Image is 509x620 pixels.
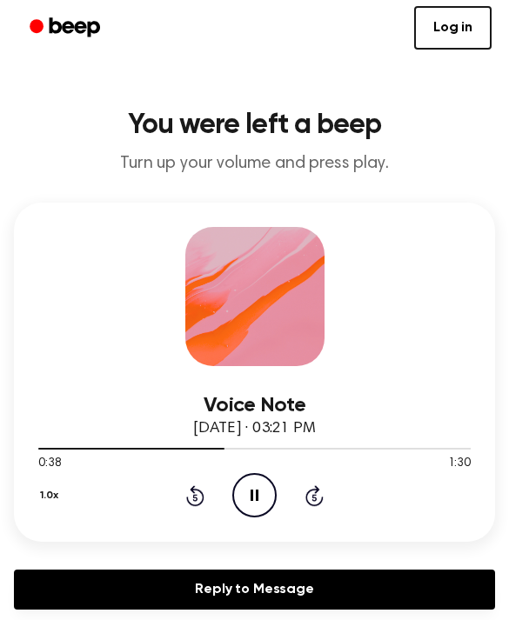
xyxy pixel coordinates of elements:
a: Log in [414,6,492,50]
h3: Voice Note [38,394,471,417]
span: [DATE] · 03:21 PM [193,421,315,437]
span: 1:30 [448,455,471,473]
p: Turn up your volume and press play. [14,153,495,175]
a: Beep [17,11,116,45]
h1: You were left a beep [14,111,495,139]
button: 1.0x [38,481,64,510]
span: 0:38 [38,455,61,473]
a: Reply to Message [14,570,495,610]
